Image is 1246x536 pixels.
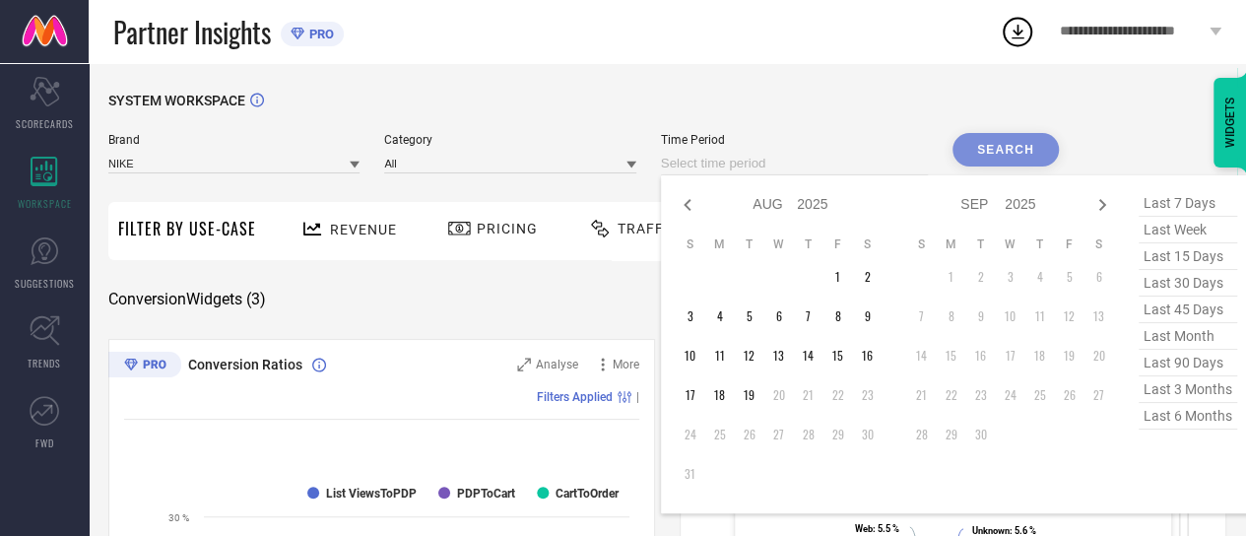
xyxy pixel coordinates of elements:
th: Saturday [853,236,883,252]
span: Conversion Widgets ( 3 ) [108,290,266,309]
span: last 30 days [1139,270,1237,297]
td: Mon Sep 29 2025 [937,420,966,449]
td: Thu Sep 25 2025 [1025,380,1055,410]
span: SUGGESTIONS [15,276,75,291]
td: Sat Sep 13 2025 [1084,301,1114,331]
div: Next month [1090,193,1114,217]
td: Fri Sep 12 2025 [1055,301,1084,331]
text: PDPToCart [457,487,515,501]
td: Tue Sep 16 2025 [966,341,996,370]
text: : 5.6 % [972,525,1036,536]
td: Thu Aug 14 2025 [794,341,823,370]
text: CartToOrder [556,487,620,501]
td: Fri Sep 05 2025 [1055,262,1084,292]
td: Wed Sep 17 2025 [996,341,1025,370]
span: PRO [304,27,334,41]
td: Sun Sep 07 2025 [907,301,937,331]
svg: Zoom [517,358,531,371]
td: Sat Sep 27 2025 [1084,380,1114,410]
td: Sun Aug 03 2025 [676,301,705,331]
td: Tue Sep 23 2025 [966,380,996,410]
td: Thu Aug 07 2025 [794,301,823,331]
td: Sat Aug 30 2025 [853,420,883,449]
td: Mon Aug 04 2025 [705,301,735,331]
td: Fri Sep 19 2025 [1055,341,1084,370]
span: Category [384,133,635,147]
td: Tue Sep 30 2025 [966,420,996,449]
span: Traffic [618,221,679,236]
td: Fri Aug 29 2025 [823,420,853,449]
div: Previous month [676,193,699,217]
span: Conversion Ratios [188,357,302,372]
th: Tuesday [966,236,996,252]
th: Tuesday [735,236,764,252]
span: last 7 days [1139,190,1237,217]
span: SCORECARDS [16,116,74,131]
th: Monday [705,236,735,252]
td: Fri Aug 15 2025 [823,341,853,370]
span: Analyse [536,358,578,371]
td: Sun Aug 17 2025 [676,380,705,410]
td: Sat Aug 23 2025 [853,380,883,410]
th: Monday [937,236,966,252]
td: Mon Sep 15 2025 [937,341,966,370]
td: Wed Sep 10 2025 [996,301,1025,331]
td: Sun Sep 21 2025 [907,380,937,410]
td: Mon Aug 25 2025 [705,420,735,449]
div: Premium [108,352,181,381]
td: Wed Sep 03 2025 [996,262,1025,292]
td: Sun Aug 31 2025 [676,459,705,489]
td: Sun Aug 24 2025 [676,420,705,449]
td: Tue Sep 09 2025 [966,301,996,331]
td: Sat Aug 02 2025 [853,262,883,292]
span: TRENDS [28,356,61,370]
span: last 45 days [1139,297,1237,323]
td: Thu Sep 04 2025 [1025,262,1055,292]
th: Wednesday [996,236,1025,252]
td: Wed Aug 06 2025 [764,301,794,331]
span: Revenue [330,222,397,237]
div: Open download list [1000,14,1035,49]
td: Thu Sep 18 2025 [1025,341,1055,370]
td: Sat Sep 20 2025 [1084,341,1114,370]
td: Sun Aug 10 2025 [676,341,705,370]
th: Thursday [1025,236,1055,252]
th: Friday [1055,236,1084,252]
span: last 6 months [1139,403,1237,430]
th: Thursday [794,236,823,252]
span: Filters Applied [537,390,613,404]
td: Mon Sep 08 2025 [937,301,966,331]
span: last week [1139,217,1237,243]
span: Partner Insights [113,12,271,52]
th: Friday [823,236,853,252]
th: Wednesday [764,236,794,252]
tspan: Web [855,523,873,534]
td: Fri Aug 01 2025 [823,262,853,292]
span: Filter By Use-Case [118,217,256,240]
text: List ViewsToPDP [326,487,417,501]
th: Sunday [676,236,705,252]
td: Sat Aug 16 2025 [853,341,883,370]
span: SYSTEM WORKSPACE [108,93,245,108]
span: Pricing [477,221,538,236]
span: Brand [108,133,360,147]
td: Mon Aug 18 2025 [705,380,735,410]
span: last 15 days [1139,243,1237,270]
td: Tue Aug 05 2025 [735,301,764,331]
td: Wed Aug 13 2025 [764,341,794,370]
span: last 3 months [1139,376,1237,403]
td: Fri Aug 22 2025 [823,380,853,410]
td: Tue Aug 12 2025 [735,341,764,370]
td: Mon Aug 11 2025 [705,341,735,370]
td: Mon Sep 01 2025 [937,262,966,292]
td: Sun Sep 14 2025 [907,341,937,370]
span: WORKSPACE [18,196,72,211]
td: Fri Sep 26 2025 [1055,380,1084,410]
td: Wed Aug 27 2025 [764,420,794,449]
span: | [636,390,639,404]
span: Time Period [661,133,928,147]
td: Fri Aug 08 2025 [823,301,853,331]
td: Tue Aug 26 2025 [735,420,764,449]
th: Sunday [907,236,937,252]
text: 30 % [168,512,189,523]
